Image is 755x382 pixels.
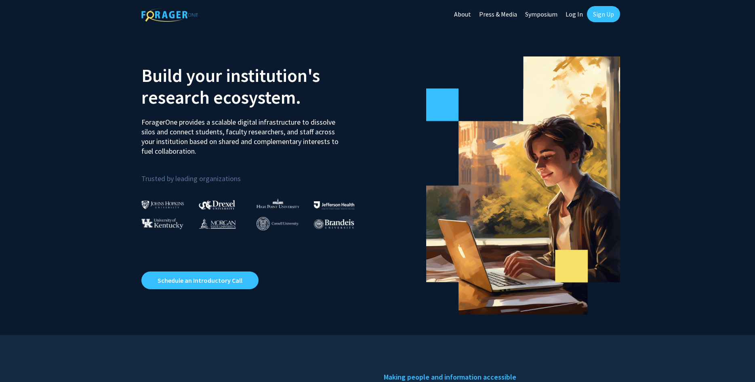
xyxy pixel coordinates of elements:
img: Cornell University [257,217,299,230]
img: University of Kentucky [141,218,183,229]
img: Johns Hopkins University [141,200,184,209]
img: Morgan State University [199,218,236,229]
p: ForagerOne provides a scalable digital infrastructure to dissolve silos and connect students, fac... [141,111,344,156]
img: High Point University [257,198,299,208]
iframe: Chat [6,346,34,376]
h2: Build your institution's research ecosystem. [141,65,372,108]
a: Opens in a new tab [141,271,259,289]
img: Thomas Jefferson University [314,201,354,209]
p: Trusted by leading organizations [141,163,372,185]
img: Brandeis University [314,219,354,229]
img: ForagerOne Logo [141,8,198,22]
img: Drexel University [199,200,235,209]
a: Sign Up [587,6,620,22]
